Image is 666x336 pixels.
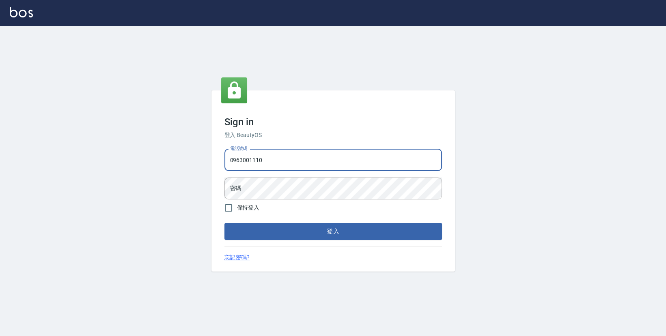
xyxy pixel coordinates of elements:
[224,116,442,128] h3: Sign in
[237,203,260,212] span: 保持登入
[224,131,442,139] h6: 登入 BeautyOS
[230,146,247,152] label: 電話號碼
[224,223,442,240] button: 登入
[224,253,250,262] a: 忘記密碼?
[10,7,33,17] img: Logo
